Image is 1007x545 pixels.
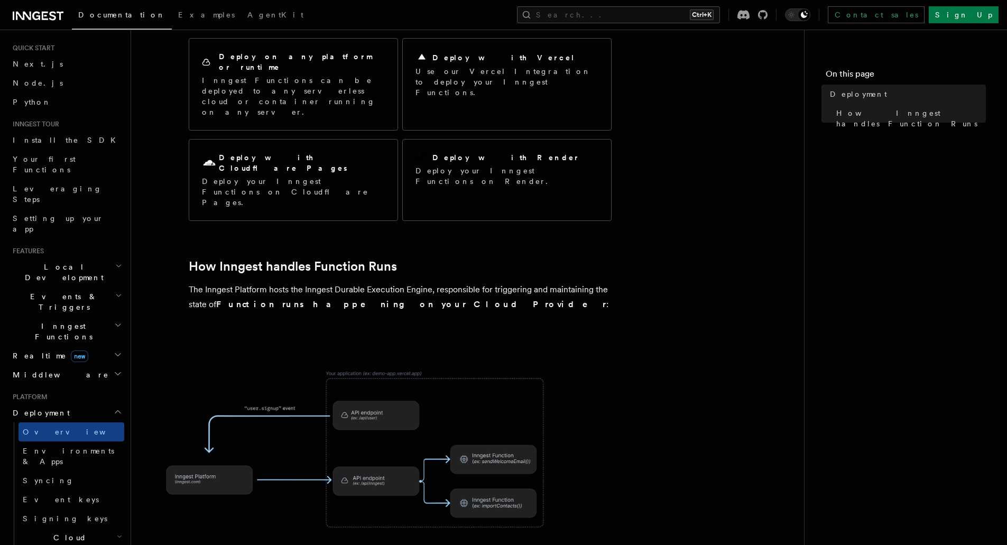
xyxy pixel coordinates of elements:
span: Quick start [8,44,54,52]
a: Deployment [826,85,986,104]
a: Next.js [8,54,124,73]
h2: Deploy with Render [432,152,580,163]
span: Event keys [23,495,99,504]
span: Node.js [13,79,63,87]
p: Deploy your Inngest Functions on Cloudflare Pages. [202,176,385,208]
h2: Deploy on any platform or runtime [219,51,385,72]
span: Local Development [8,262,115,283]
button: Search...Ctrl+K [517,6,720,23]
a: Contact sales [828,6,925,23]
a: Install the SDK [8,131,124,150]
a: Deploy on any platform or runtimeInngest Functions can be deployed to any serverless cloud or con... [189,38,398,131]
p: Use our Vercel Integration to deploy your Inngest Functions. [415,66,598,98]
span: Middleware [8,370,109,380]
span: How Inngest handles Function Runs [836,108,986,129]
a: Setting up your app [8,209,124,238]
span: Realtime [8,350,88,361]
strong: Function runs happening on your Cloud Provider [216,299,606,309]
span: AgentKit [247,11,303,19]
button: Local Development [8,257,124,287]
kbd: Ctrl+K [690,10,714,20]
p: The Inngest Platform hosts the Inngest Durable Execution Engine, responsible for triggering and m... [189,282,612,312]
a: Node.js [8,73,124,93]
button: Inngest Functions [8,317,124,346]
span: Examples [178,11,235,19]
span: Install the SDK [13,136,122,144]
a: Environments & Apps [19,441,124,471]
a: Sign Up [929,6,999,23]
a: Deploy with RenderDeploy your Inngest Functions on Render. [402,139,612,221]
a: Your first Functions [8,150,124,179]
span: Next.js [13,60,63,68]
span: Documentation [78,11,165,19]
button: Middleware [8,365,124,384]
p: Inngest Functions can be deployed to any serverless cloud or container running on any server. [202,75,385,117]
span: Deployment [830,89,887,99]
span: Platform [8,393,48,401]
h2: Deploy with Vercel [432,52,575,63]
a: Deploy with VercelUse our Vercel Integration to deploy your Inngest Functions. [402,38,612,131]
span: Setting up your app [13,214,104,233]
button: Toggle dark mode [785,8,810,21]
a: Event keys [19,490,124,509]
p: Deploy your Inngest Functions on Render. [415,165,598,187]
span: Leveraging Steps [13,184,102,204]
span: Events & Triggers [8,291,115,312]
button: Realtimenew [8,346,124,365]
span: Python [13,98,51,106]
span: Inngest tour [8,120,59,128]
span: Overview [23,428,132,436]
h2: Deploy with Cloudflare Pages [219,152,385,173]
a: Overview [19,422,124,441]
h4: On this page [826,68,986,85]
button: Deployment [8,403,124,422]
a: Examples [172,3,241,29]
a: Python [8,93,124,112]
a: Documentation [72,3,172,30]
span: Signing keys [23,514,107,523]
a: How Inngest handles Function Runs [832,104,986,133]
span: Environments & Apps [23,447,114,466]
a: AgentKit [241,3,310,29]
a: Syncing [19,471,124,490]
span: Inngest Functions [8,321,114,342]
a: Leveraging Steps [8,179,124,209]
span: Features [8,247,44,255]
a: Signing keys [19,509,124,528]
a: Deploy with Cloudflare PagesDeploy your Inngest Functions on Cloudflare Pages. [189,139,398,221]
a: How Inngest handles Function Runs [189,259,397,274]
svg: Cloudflare [202,156,217,171]
span: Deployment [8,408,70,418]
button: Events & Triggers [8,287,124,317]
span: Syncing [23,476,74,485]
span: new [71,350,88,362]
span: Your first Functions [13,155,76,174]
